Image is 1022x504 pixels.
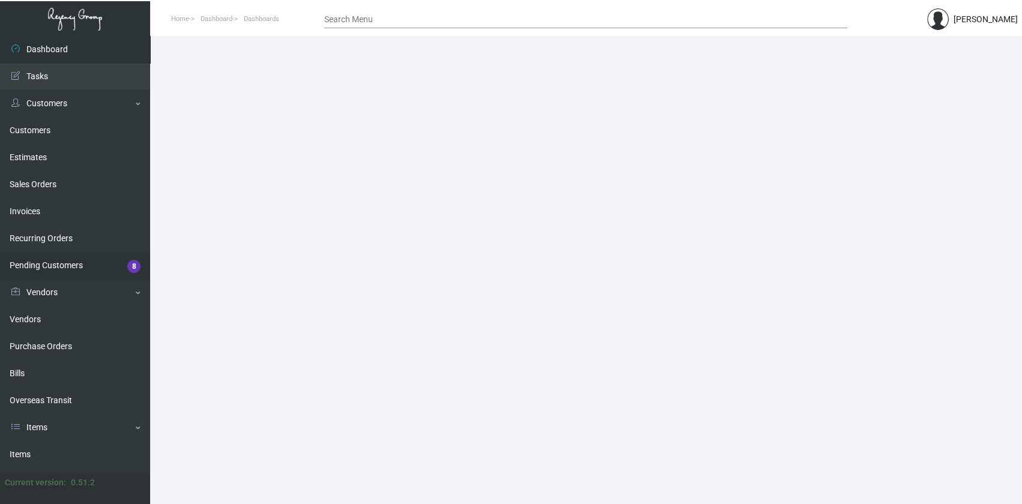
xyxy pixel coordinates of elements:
span: Dashboards [244,15,279,23]
div: Current version: [5,476,66,489]
img: admin@bootstrapmaster.com [927,8,949,30]
div: 0.51.2 [71,476,95,489]
span: Home [171,15,189,23]
div: [PERSON_NAME] [954,13,1018,26]
span: Dashboard [201,15,232,23]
